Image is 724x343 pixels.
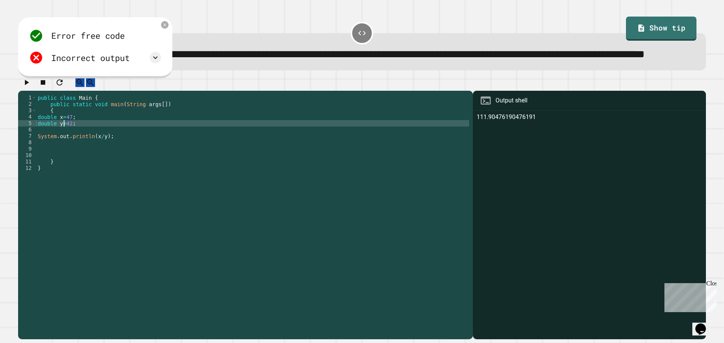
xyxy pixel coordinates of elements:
div: Chat with us now!Close [3,3,52,48]
div: 2 [18,101,37,107]
a: Show tip [626,17,696,41]
iframe: chat widget [692,313,716,335]
span: Toggle code folding, rows 1 through 12 [32,95,36,101]
div: 6 [18,127,37,133]
div: 4 [18,114,37,120]
div: 8 [18,139,37,146]
iframe: chat widget [661,280,716,312]
div: 5 [18,120,37,127]
div: Error free code [51,29,125,42]
div: Incorrect output [51,52,130,64]
span: Toggle code folding, rows 3 through 11 [32,107,36,114]
div: 11 [18,159,37,165]
div: 9 [18,146,37,152]
div: 12 [18,165,37,171]
div: Output shell [495,96,528,105]
div: 111.90476190476191 [477,113,702,339]
div: 1 [18,95,37,101]
div: 10 [18,152,37,159]
div: 3 [18,107,37,114]
div: 7 [18,133,37,139]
